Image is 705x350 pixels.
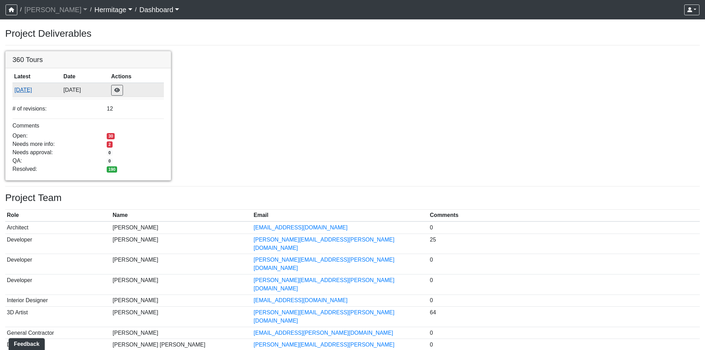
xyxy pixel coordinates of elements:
td: 0 [428,274,700,295]
a: [EMAIL_ADDRESS][DOMAIN_NAME] [254,297,347,303]
td: kypCc7di4b6DLFmrtVvHjs [12,83,62,97]
button: [DATE] [14,86,60,95]
td: 0 [428,295,700,307]
td: [PERSON_NAME] [111,295,252,307]
td: Interior Designer [5,295,111,307]
td: Architect [5,221,111,234]
span: / [87,3,94,17]
td: 64 [428,307,700,327]
td: General Contractor [5,327,111,339]
th: Role [5,210,111,222]
iframe: Ybug feedback widget [5,336,46,350]
th: Email [252,210,428,222]
td: [PERSON_NAME] [111,327,252,339]
h3: Project Deliverables [5,28,700,40]
td: Developer [5,234,111,254]
th: Name [111,210,252,222]
a: Dashboard [139,3,179,17]
td: 25 [428,234,700,254]
span: / [132,3,139,17]
a: [PERSON_NAME][EMAIL_ADDRESS][PERSON_NAME][DOMAIN_NAME] [254,309,394,324]
td: 0 [428,221,700,234]
th: Comments [428,210,700,222]
td: [PERSON_NAME] [111,221,252,234]
td: [PERSON_NAME] [111,254,252,274]
span: / [17,3,24,17]
td: 3D Artist [5,307,111,327]
td: 0 [428,327,700,339]
td: Developer [5,254,111,274]
td: [PERSON_NAME] [111,307,252,327]
h3: Project Team [5,192,700,204]
a: [PERSON_NAME] [24,3,87,17]
td: Developer [5,274,111,295]
a: [EMAIL_ADDRESS][DOMAIN_NAME] [254,225,347,230]
a: Hermitage [94,3,132,17]
a: [EMAIL_ADDRESS][PERSON_NAME][DOMAIN_NAME] [254,330,393,336]
a: [PERSON_NAME][EMAIL_ADDRESS][PERSON_NAME][DOMAIN_NAME] [254,277,394,291]
td: 0 [428,254,700,274]
td: [PERSON_NAME] [111,234,252,254]
td: [PERSON_NAME] [111,274,252,295]
a: [PERSON_NAME][EMAIL_ADDRESS][PERSON_NAME][DOMAIN_NAME] [254,257,394,271]
a: [PERSON_NAME][EMAIL_ADDRESS][PERSON_NAME][DOMAIN_NAME] [254,237,394,251]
